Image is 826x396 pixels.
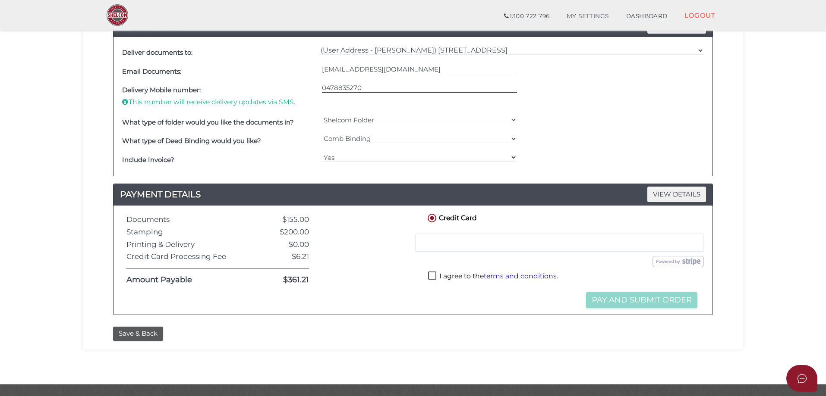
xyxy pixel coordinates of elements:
[122,67,181,75] b: Email Documents:
[122,118,294,126] b: What type of folder would you like the documents in?
[113,187,713,201] h4: PAYMENT DETAILS
[120,228,246,236] div: Stamping
[558,8,618,25] a: MY SETTINGS
[484,272,557,280] a: terms and conditions
[322,83,517,93] input: Please enter a valid 10-digit phone number
[653,256,704,267] img: stripe.png
[586,292,697,308] button: Pay and Submit Order
[122,137,261,145] b: What type of Deed Binding would you like?
[122,86,201,94] b: Delivery Mobile number:
[122,97,318,107] p: This number will receive delivery updates via SMS.
[113,187,713,201] a: PAYMENT DETAILSVIEW DETAILS
[786,365,817,392] button: Open asap
[426,212,477,223] label: Credit Card
[120,215,246,224] div: Documents
[120,253,246,261] div: Credit Card Processing Fee
[647,187,706,202] span: VIEW DETAILS
[246,253,315,261] div: $6.21
[113,327,163,341] button: Save & Back
[246,276,315,284] div: $361.21
[122,156,174,164] b: Include Invoice?
[246,215,315,224] div: $155.00
[495,8,558,25] a: 1300 722 796
[120,240,246,249] div: Printing & Delivery
[421,239,698,246] iframe: Secure card payment input frame
[120,276,246,284] div: Amount Payable
[618,8,676,25] a: DASHBOARD
[246,228,315,236] div: $200.00
[122,48,192,56] b: Deliver documents to:
[246,240,315,249] div: $0.00
[676,6,724,24] a: LOGOUT
[428,271,558,282] label: I agree to the .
